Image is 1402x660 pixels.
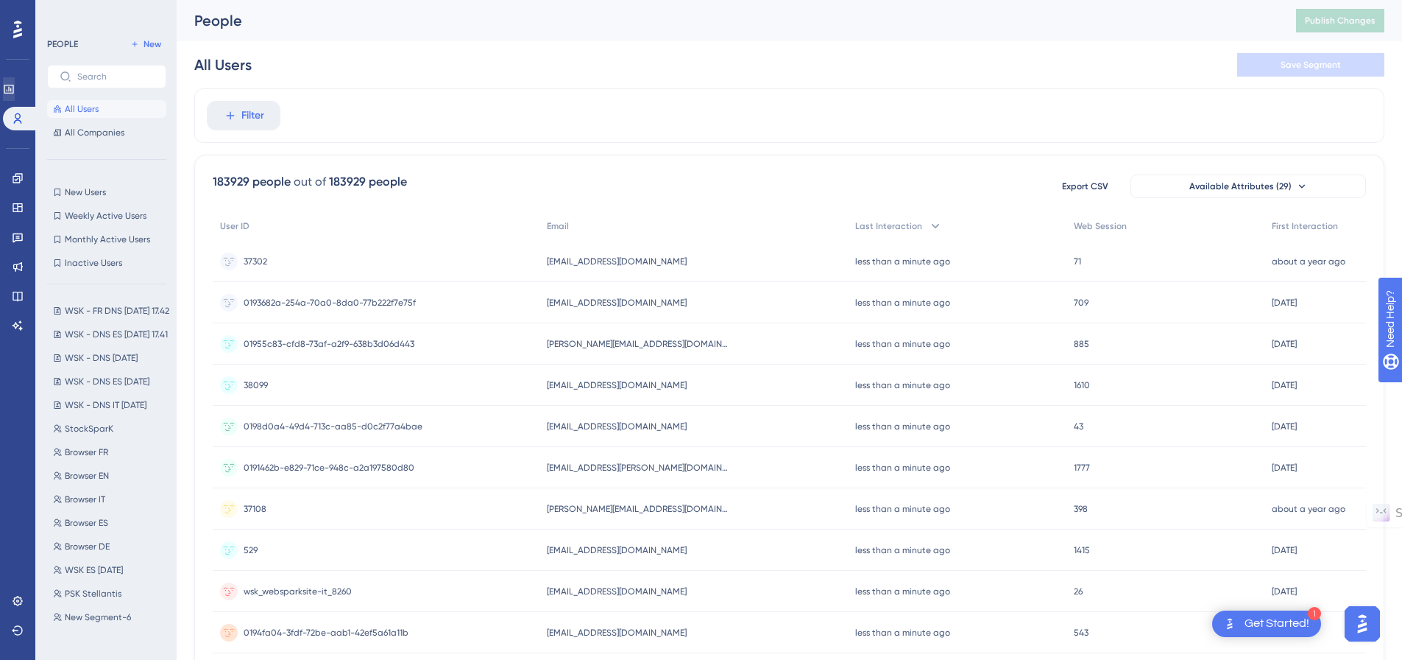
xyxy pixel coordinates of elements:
time: less than a minute ago [855,545,950,555]
div: PEOPLE [47,38,78,50]
span: All Companies [65,127,124,138]
span: WSK ES [DATE] [65,564,123,576]
time: less than a minute ago [855,586,950,597]
span: wsk_websparksite-it_8260 [244,586,352,597]
time: less than a minute ago [855,298,950,308]
button: Inactive Users [47,254,166,272]
span: 37108 [244,503,266,515]
span: [EMAIL_ADDRESS][DOMAIN_NAME] [547,544,687,556]
time: about a year ago [1272,504,1345,514]
button: New [125,35,166,53]
div: 183929 people [213,173,291,191]
div: All Users [194,55,252,75]
button: New Segment-6 [47,608,175,626]
span: First Interaction [1272,220,1338,232]
button: Export CSV [1048,175,1122,198]
time: less than a minute ago [855,504,950,514]
time: [DATE] [1272,339,1297,349]
button: WSK - DNS ES [DATE] [47,373,175,390]
span: [EMAIL_ADDRESS][DOMAIN_NAME] [547,421,687,432]
div: People [194,10,1259,31]
span: User ID [220,220,249,232]
button: New Users [47,183,166,201]
time: [DATE] [1272,380,1297,390]
span: 398 [1074,503,1088,515]
button: Publish Changes [1296,9,1384,32]
span: 26 [1074,586,1083,597]
span: 0193682a-254a-70a0-8da0-77b222f7e75f [244,297,416,309]
span: PSK Stellantis [65,588,121,600]
time: [DATE] [1272,463,1297,473]
span: 529 [244,544,258,556]
button: Browser IT [47,491,175,508]
span: Browser ES [65,517,108,529]
span: 1610 [1074,379,1090,391]
span: Email [547,220,569,232]
span: 37302 [244,256,267,267]
button: Save Segment [1237,53,1384,77]
span: [EMAIL_ADDRESS][DOMAIN_NAME] [547,256,687,267]
button: Filter [207,101,280,130]
button: WSK - DNS ES [DATE] 17.41 [47,326,175,343]
div: 1 [1308,607,1321,620]
button: Browser ES [47,514,175,532]
div: Get Started! [1245,616,1309,632]
span: Browser FR [65,446,108,458]
button: Browser EN [47,467,175,485]
span: [EMAIL_ADDRESS][DOMAIN_NAME] [547,379,687,391]
span: 543 [1074,627,1088,639]
span: 43 [1074,421,1083,432]
time: about a year ago [1272,256,1345,267]
span: Web Session [1074,220,1127,232]
span: 01955c83-cfd8-73af-a2f9-638b3d06d443 [244,338,414,350]
span: 0194fa04-3fdf-72be-aab1-42ef5a61a11b [244,627,408,639]
span: Last Interaction [855,220,922,232]
span: New Segment-6 [65,611,131,623]
span: WSK - DNS IT [DATE] [65,399,146,411]
span: 0191462b-e829-71ce-948c-a2a197580d80 [244,462,414,474]
span: [EMAIL_ADDRESS][DOMAIN_NAME] [547,586,687,597]
span: Filter [241,107,264,124]
input: Search [77,71,154,82]
button: WSK - DNS IT [DATE] [47,396,175,414]
span: 1777 [1074,462,1090,474]
span: Export CSV [1062,180,1108,192]
div: Open Get Started! checklist, remaining modules: 1 [1212,611,1321,637]
button: All Companies [47,124,166,141]
span: StockSparK [65,423,113,435]
time: [DATE] [1272,586,1297,597]
time: less than a minute ago [855,628,950,638]
span: Monthly Active Users [65,234,150,245]
span: [EMAIL_ADDRESS][DOMAIN_NAME] [547,627,687,639]
span: 38099 [244,379,268,391]
button: Monthly Active Users [47,231,166,248]
button: WSK - DNS [DATE] [47,349,175,367]
span: [PERSON_NAME][EMAIL_ADDRESS][DOMAIN_NAME] [547,503,731,515]
span: [EMAIL_ADDRESS][DOMAIN_NAME] [547,297,687,309]
span: 885 [1074,338,1089,350]
span: Need Help? [35,4,92,21]
span: 71 [1074,256,1081,267]
time: [DATE] [1272,421,1297,432]
span: New Users [65,186,106,198]
time: less than a minute ago [855,421,950,432]
span: WSK - DNS ES [DATE] [65,376,149,387]
span: Browser EN [65,470,109,482]
time: less than a minute ago [855,463,950,473]
span: 709 [1074,297,1088,309]
button: WSK - FR DNS [DATE] 17.42 [47,302,175,320]
span: [PERSON_NAME][EMAIL_ADDRESS][DOMAIN_NAME] [547,338,731,350]
span: Browser IT [65,494,105,505]
span: Available Attributes (29) [1189,180,1292,192]
span: New [144,38,161,50]
time: [DATE] [1272,298,1297,308]
iframe: UserGuiding AI Assistant Launcher [1340,602,1384,646]
span: Weekly Active Users [65,210,146,222]
button: StockSparK [47,420,175,438]
span: Browser DE [65,541,110,552]
span: All Users [65,103,99,115]
button: PSK Stellantis [47,585,175,603]
span: [EMAIL_ADDRESS][PERSON_NAME][DOMAIN_NAME] [547,462,731,474]
span: WSK - FR DNS [DATE] 17.42 [65,305,169,317]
